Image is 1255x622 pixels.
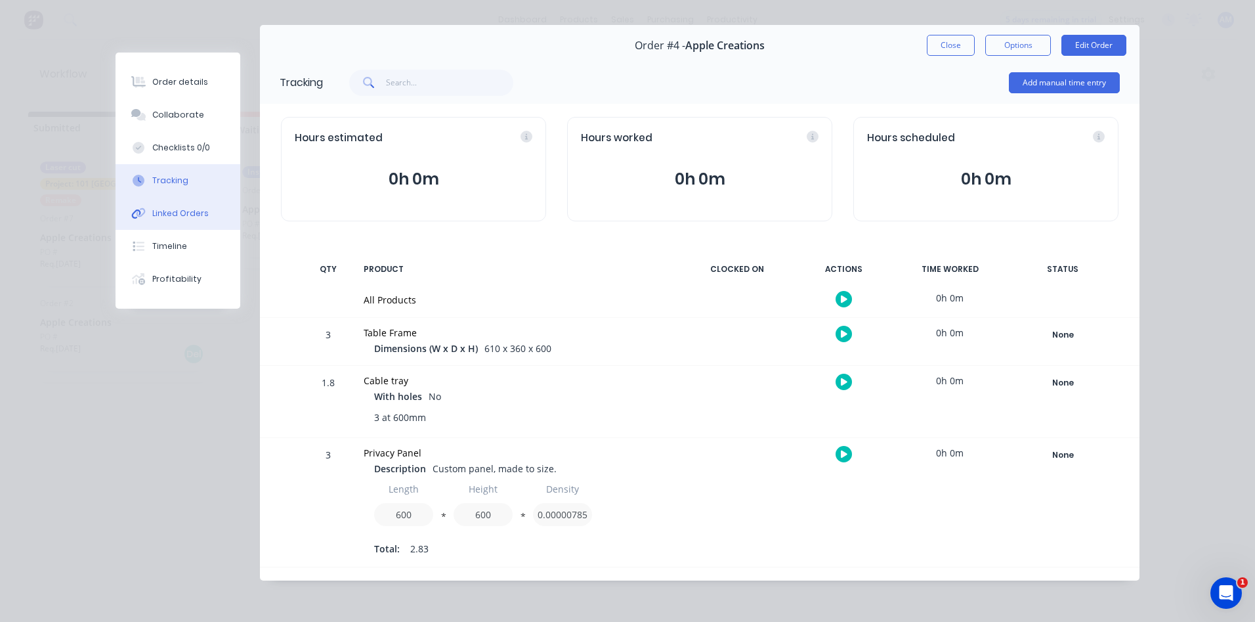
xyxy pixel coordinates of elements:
div: TIME WORKED [901,255,999,283]
input: Label [454,478,513,500]
div: Privacy Panel [364,446,672,460]
div: 1.8 [308,368,348,437]
div: Tracking [152,175,188,187]
div: 3 [308,440,348,567]
button: Checklists 0/0 [116,131,240,164]
div: ACTIONS [794,255,893,283]
div: STATUS [1007,255,1118,283]
button: Timeline [116,230,240,263]
span: Custom panel, made to size. [433,462,557,475]
div: None [1015,374,1110,391]
div: Order details [152,76,208,88]
span: Order #4 - [635,39,685,52]
button: None [1015,326,1111,344]
div: None [1015,326,1110,344]
div: PRODUCT [356,255,680,283]
div: Tracking [280,75,323,91]
button: Profitability [116,263,240,296]
input: Label [533,478,592,500]
span: 3 at 600mm [374,411,426,424]
span: 2.83 [410,542,429,556]
div: 0h 0m [901,366,999,395]
button: 0h 0m [581,167,819,192]
div: All Products [364,293,672,307]
div: Linked Orders [152,208,209,219]
iframe: Intercom live chat [1210,577,1242,609]
button: 0h 0m [295,167,532,192]
span: Hours estimated [295,131,383,146]
span: Hours scheduled [867,131,955,146]
button: Linked Orders [116,197,240,230]
div: 3 [308,320,348,365]
span: 1 [1237,577,1248,588]
span: Dimensions (W x D x H) [374,342,478,355]
div: Checklists 0/0 [152,142,210,154]
span: Description [374,462,426,476]
span: 610 x 360 x 600 [484,342,551,355]
button: None [1015,374,1111,392]
button: Options [985,35,1051,56]
input: Value [533,503,592,526]
button: 0h 0m [867,167,1105,192]
div: None [1015,447,1110,464]
div: QTY [308,255,348,283]
button: Edit Order [1061,35,1126,56]
span: Hours worked [581,131,652,146]
span: Apple Creations [685,39,765,52]
button: Order details [116,66,240,99]
button: None [1015,446,1111,464]
div: 0h 0m [901,283,999,313]
div: CLOCKED ON [688,255,786,283]
input: Value [454,503,513,526]
div: Cable tray [364,374,672,388]
div: Collaborate [152,109,204,121]
input: Value [374,503,433,526]
div: Profitability [152,273,202,285]
div: Table Frame [364,326,672,340]
input: Search... [386,70,514,96]
button: Tracking [116,164,240,197]
div: 0h 0m [901,438,999,468]
button: Add manual time entry [1009,72,1120,93]
div: Timeline [152,240,187,252]
div: 0h 0m [901,318,999,347]
button: Collaborate [116,99,240,131]
input: Label [374,478,433,500]
span: With holes [374,389,422,403]
span: Total: [374,542,400,556]
span: No [429,390,441,403]
button: Close [927,35,975,56]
